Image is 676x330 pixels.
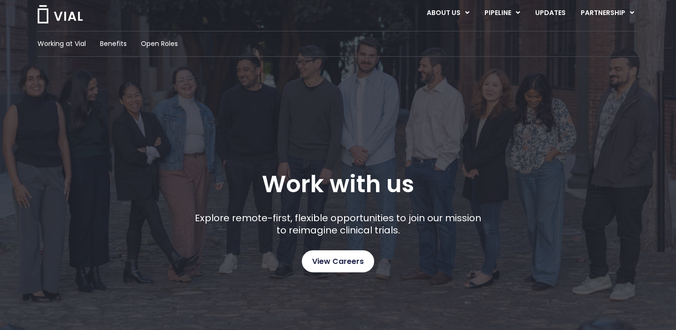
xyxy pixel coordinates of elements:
[419,5,476,21] a: ABOUT USMenu Toggle
[262,171,414,198] h1: Work with us
[100,39,127,49] a: Benefits
[477,5,527,21] a: PIPELINEMenu Toggle
[312,255,364,268] span: View Careers
[37,5,84,23] img: Vial Logo
[302,250,374,272] a: View Careers
[38,39,86,49] a: Working at Vial
[141,39,178,49] a: Open Roles
[528,5,573,21] a: UPDATES
[192,212,485,236] p: Explore remote-first, flexible opportunities to join our mission to reimagine clinical trials.
[573,5,642,21] a: PARTNERSHIPMenu Toggle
